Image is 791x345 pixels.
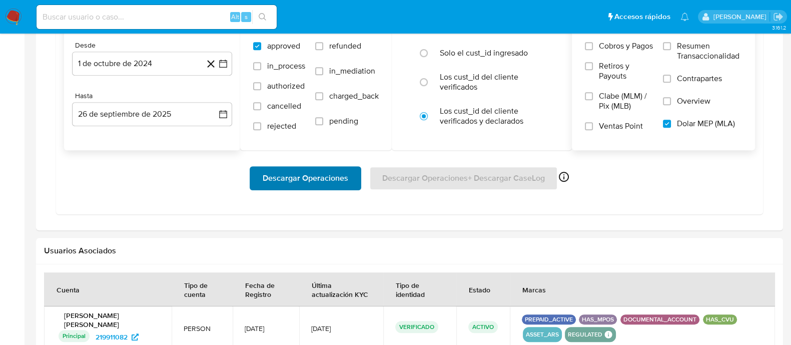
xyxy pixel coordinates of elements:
span: Accesos rápidos [614,12,670,22]
input: Buscar usuario o caso... [37,11,277,24]
span: 3.161.2 [771,24,786,32]
span: Alt [231,12,239,22]
a: Notificaciones [680,13,689,21]
a: Salir [773,12,783,22]
span: s [245,12,248,22]
button: search-icon [252,10,273,24]
p: milagros.cisterna@mercadolibre.com [713,12,769,22]
h2: Usuarios Asociados [44,246,775,256]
